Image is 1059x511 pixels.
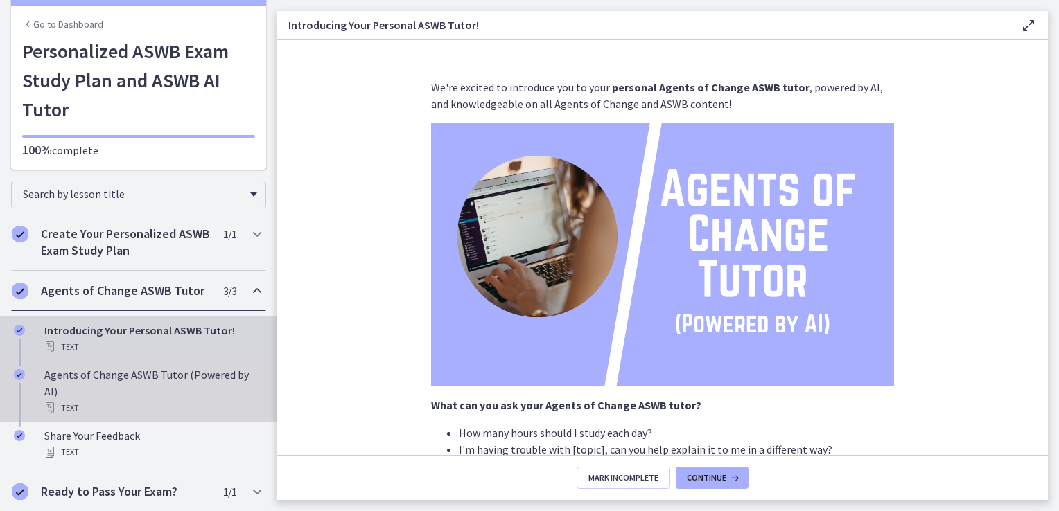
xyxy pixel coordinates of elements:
[687,472,726,483] span: Continue
[23,187,243,201] span: Search by lesson title
[12,483,28,500] i: Completed
[22,17,103,31] a: Go to Dashboard
[44,322,261,355] div: Introducing Your Personal ASWB Tutor!
[577,467,670,489] button: Mark Incomplete
[22,142,52,158] span: 100%
[44,339,261,355] div: Text
[44,400,261,416] div: Text
[14,430,25,441] i: Completed
[431,79,894,112] p: We're excited to introduce you to your , powered by AI, and knowledgeable on all Agents of Change...
[41,483,210,500] h2: Ready to Pass Your Exam?
[223,226,236,242] span: 1 / 1
[14,369,25,380] i: Completed
[459,424,894,441] li: How many hours should I study each day?
[459,441,894,458] li: I'm having trouble with [topic], can you help explain it to me in a different way?
[612,80,809,94] strong: personal Agents of Change ASWB tutor
[41,283,210,299] h2: Agents of Change ASWB Tutor
[11,181,266,208] div: Search by lesson title
[588,472,658,483] span: Mark Incomplete
[676,467,749,489] button: Continue
[288,17,998,33] h3: Introducing Your Personal ASWB Tutor!
[44,444,261,460] div: Text
[14,325,25,336] i: Completed
[22,37,255,124] h1: Personalized ASWB Exam Study Plan and ASWB AI Tutor
[431,123,894,386] img: Agents_of_Change_Tutor.png
[44,366,261,416] div: Agents of Change ASWB Tutor (Powered by AI)
[12,283,28,299] i: Completed
[44,427,261,460] div: Share Your Feedback
[223,483,236,500] span: 1 / 1
[41,226,210,259] h2: Create Your Personalized ASWB Exam Study Plan
[22,142,255,159] p: complete
[431,398,701,412] strong: What can you ask your Agents of Change ASWB tutor?
[12,226,28,242] i: Completed
[223,283,236,299] span: 3 / 3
